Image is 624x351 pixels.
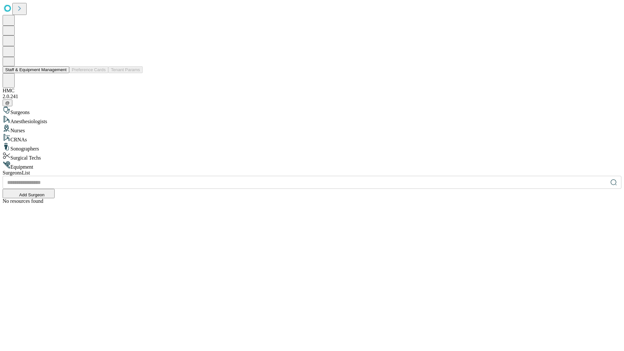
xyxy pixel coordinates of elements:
[3,152,621,161] div: Surgical Techs
[3,88,621,94] div: HMC
[3,161,621,170] div: Equipment
[69,66,108,73] button: Preference Cards
[5,100,10,105] span: @
[3,106,621,115] div: Surgeons
[3,143,621,152] div: Sonographers
[3,198,621,204] div: No resources found
[3,170,621,176] div: Surgeons List
[108,66,143,73] button: Tenant Params
[3,99,12,106] button: @
[3,94,621,99] div: 2.0.241
[3,189,55,198] button: Add Surgeon
[3,124,621,134] div: Nurses
[19,192,45,197] span: Add Surgeon
[3,66,69,73] button: Staff & Equipment Management
[3,115,621,124] div: Anesthesiologists
[3,134,621,143] div: CRNAs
